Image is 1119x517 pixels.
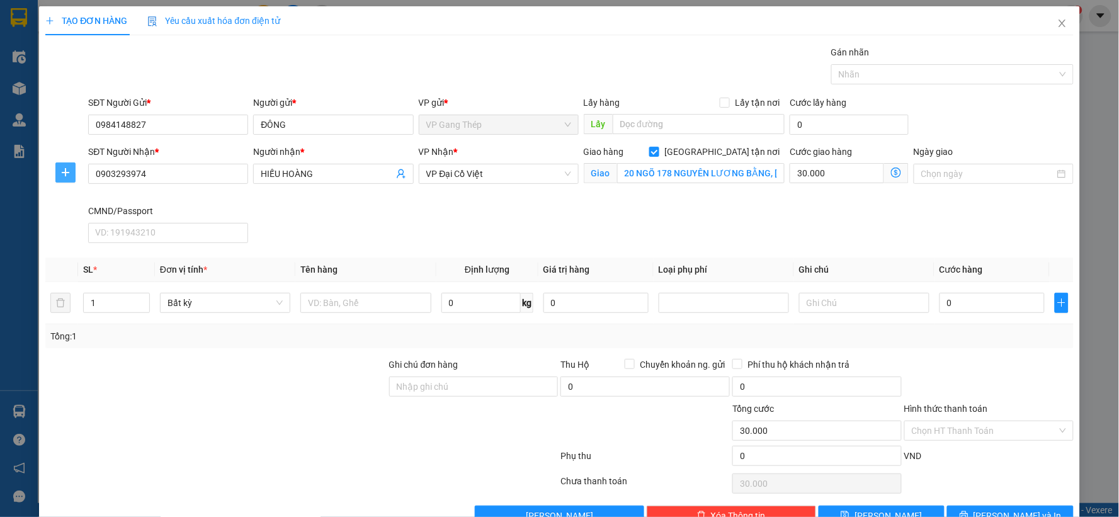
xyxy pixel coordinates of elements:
[83,264,93,275] span: SL
[419,96,579,110] div: VP gửi
[543,264,590,275] span: Giá trị hàng
[389,360,458,370] label: Ghi chú đơn hàng
[147,16,157,26] img: icon
[559,474,731,496] div: Chưa thanh toán
[732,404,774,414] span: Tổng cước
[396,169,406,179] span: user-add
[584,98,620,108] span: Lấy hàng
[88,204,248,218] div: CMND/Passport
[147,16,280,26] span: Yêu cầu xuất hóa đơn điện tử
[1055,298,1068,308] span: plus
[50,329,432,343] div: Tổng: 1
[1055,293,1069,313] button: plus
[659,145,785,159] span: [GEOGRAPHIC_DATA] tận nơi
[88,145,248,159] div: SĐT Người Nhận
[940,264,983,275] span: Cước hàng
[50,293,71,313] button: delete
[617,163,785,183] input: Giao tận nơi
[790,163,884,183] input: Cước giao hàng
[521,293,533,313] span: kg
[790,98,846,108] label: Cước lấy hàng
[914,147,953,157] label: Ngày giao
[799,293,929,313] input: Ghi Chú
[794,258,934,282] th: Ghi chú
[16,16,110,79] img: logo.jpg
[88,96,248,110] div: SĐT Người Gửi
[118,31,526,47] li: 271 - [PERSON_NAME] - [GEOGRAPHIC_DATA] - [GEOGRAPHIC_DATA]
[584,163,617,183] span: Giao
[654,258,794,282] th: Loại phụ phí
[635,358,730,372] span: Chuyển khoản ng. gửi
[426,115,571,134] span: VP Gang Thép
[543,293,649,313] input: 0
[584,114,613,134] span: Lấy
[168,293,283,312] span: Bất kỳ
[790,147,852,157] label: Cước giao hàng
[45,16,54,25] span: plus
[1045,6,1080,42] button: Close
[742,358,855,372] span: Phí thu hộ khách nhận trả
[904,404,988,414] label: Hình thức thanh toán
[419,147,454,157] span: VP Nhận
[300,264,338,275] span: Tên hàng
[790,115,909,135] input: Cước lấy hàng
[613,114,785,134] input: Dọc đường
[831,47,870,57] label: Gán nhãn
[55,162,76,183] button: plus
[16,86,169,106] b: GỬI : VP Gang Thép
[389,377,559,397] input: Ghi chú đơn hàng
[904,451,922,461] span: VND
[921,167,1055,181] input: Ngày giao
[730,96,785,110] span: Lấy tận nơi
[426,164,571,183] span: VP Đại Cồ Việt
[465,264,509,275] span: Định lượng
[1057,18,1067,28] span: close
[560,360,589,370] span: Thu Hộ
[584,147,624,157] span: Giao hàng
[45,16,127,26] span: TẠO ĐƠN HÀNG
[253,145,413,159] div: Người nhận
[891,168,901,178] span: dollar-circle
[253,96,413,110] div: Người gửi
[300,293,431,313] input: VD: Bàn, Ghế
[160,264,207,275] span: Đơn vị tính
[559,449,731,471] div: Phụ thu
[56,168,75,178] span: plus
